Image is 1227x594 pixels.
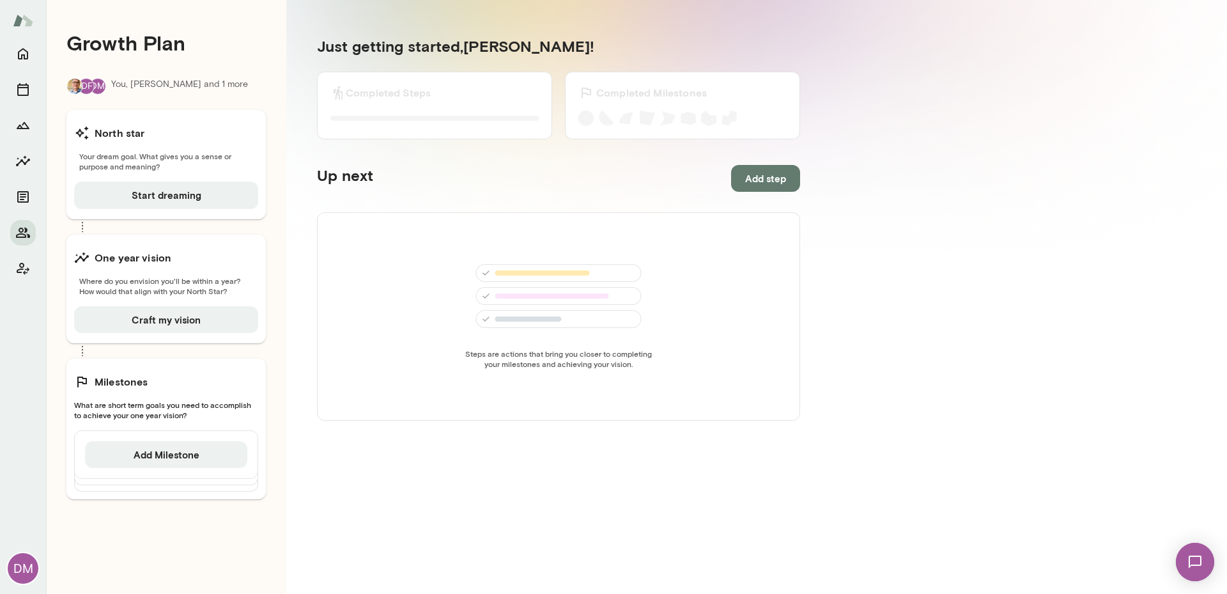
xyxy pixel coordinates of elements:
button: Add Milestone [85,441,247,468]
img: Mento [13,8,33,33]
h4: Growth Plan [66,31,266,55]
button: Sessions [10,77,36,102]
span: What are short term goals you need to accomplish to achieve your one year vision? [74,400,258,420]
button: Documents [10,184,36,210]
h5: Just getting started, [PERSON_NAME] ! [317,36,800,56]
p: You, [PERSON_NAME] and 1 more [111,78,248,95]
h6: Milestones [95,374,148,389]
h6: Completed Milestones [596,85,707,100]
h6: Completed Steps [346,85,431,100]
button: Insights [10,148,36,174]
button: Client app [10,256,36,281]
h6: One year vision [95,250,171,265]
div: Add Milestone [74,430,258,479]
img: Scott Bowie [67,79,82,94]
button: Start dreaming [74,182,258,208]
span: Your dream goal. What gives you a sense or purpose and meaning? [74,151,258,171]
span: Where do you envision you'll be within a year? How would that align with your North Star? [74,276,258,296]
div: DM [89,78,106,95]
h6: North star [95,125,145,141]
button: Add step [731,165,800,192]
h5: Up next [317,165,373,192]
button: Craft my vision [74,306,258,333]
button: Growth Plan [10,113,36,138]
span: Steps are actions that bring you closer to completing your milestones and achieving your vision. [461,348,656,369]
button: Members [10,220,36,246]
div: OF [78,78,95,95]
div: DM [8,553,38,584]
button: Home [10,41,36,66]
